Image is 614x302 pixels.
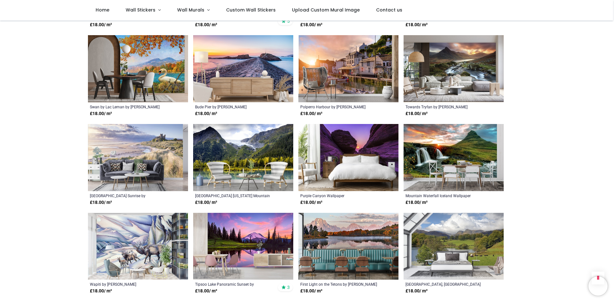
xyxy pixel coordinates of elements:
[177,7,204,13] span: Wall Murals
[404,124,504,191] img: Mountain Waterfall Iceland Wall Mural Wallpaper
[405,22,428,28] strong: £ 18.00 / m²
[287,284,290,290] span: 3
[195,288,217,294] strong: £ 18.00 / m²
[195,282,272,287] a: Tipsoo Lake Panoramic Sunset by [PERSON_NAME] Gallery
[195,104,272,109] a: Bude Pier by [PERSON_NAME]
[90,282,167,287] a: Wapiti by [PERSON_NAME]
[300,288,322,294] strong: £ 18.00 / m²
[405,199,428,206] strong: £ 18.00 / m²
[90,111,112,117] strong: £ 18.00 / m²
[298,213,398,280] img: First Light on the Tetons Wall Mural by Leda Robertson
[405,193,483,198] a: Mountain Waterfall Iceland Wallpaper
[292,7,360,13] span: Upload Custom Mural Image
[195,193,272,198] a: [GEOGRAPHIC_DATA] [US_STATE] Mountain Wallpaper
[300,22,322,28] strong: £ 18.00 / m²
[405,104,483,109] a: Towards Tryfan by [PERSON_NAME]
[226,7,276,13] span: Custom Wall Stickers
[126,7,155,13] span: Wall Stickers
[588,276,608,296] iframe: Brevo live chat
[405,288,428,294] strong: £ 18.00 / m²
[404,213,504,280] img: Loughrigg Tarn, Lake District Wall Mural by Andrew Roland
[193,35,293,102] img: Bude Pier Wall Mural by Gary Holpin
[195,22,217,28] strong: £ 18.00 / m²
[298,35,398,102] img: Polperro Harbour Wall Mural by Andrew Roland
[90,193,167,198] a: [GEOGRAPHIC_DATA] Sunrise by [PERSON_NAME]
[90,288,112,294] strong: £ 18.00 / m²
[300,104,377,109] a: Polperro Harbour by [PERSON_NAME]
[405,282,483,287] a: [GEOGRAPHIC_DATA], [GEOGRAPHIC_DATA] by [PERSON_NAME]
[376,7,402,13] span: Contact us
[298,124,398,191] img: Purple Canyon Wall Mural Wallpaper
[300,111,322,117] strong: £ 18.00 / m²
[193,213,293,280] img: Tipsoo Lake Panoramic Sunset Wall Mural by Jaynes Gallery - Danita Delimont
[88,213,188,280] img: Wapiti Wall Mural by Jody Bergsma
[404,35,504,102] img: Towards Tryfan Wall Mural by Andrew Ray
[193,124,293,191] img: Anchorage State Park Alaska Mountain Wall Mural Wallpaper
[88,124,188,191] img: Bamburgh Castle Sunrise Wall Mural by Francis Taylor
[195,199,217,206] strong: £ 18.00 / m²
[90,199,112,206] strong: £ 18.00 / m²
[96,7,109,13] span: Home
[300,193,377,198] a: Purple Canyon Wallpaper
[300,199,322,206] strong: £ 18.00 / m²
[287,18,290,24] span: 5
[300,282,377,287] a: First Light on the Tetons by [PERSON_NAME]
[90,104,167,109] a: Swan by Lac Leman by [PERSON_NAME]
[88,35,188,102] img: Swan by Lac Leman Wall Mural by Chris Vest
[195,111,217,117] strong: £ 18.00 / m²
[405,111,428,117] strong: £ 18.00 / m²
[90,22,112,28] strong: £ 18.00 / m²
